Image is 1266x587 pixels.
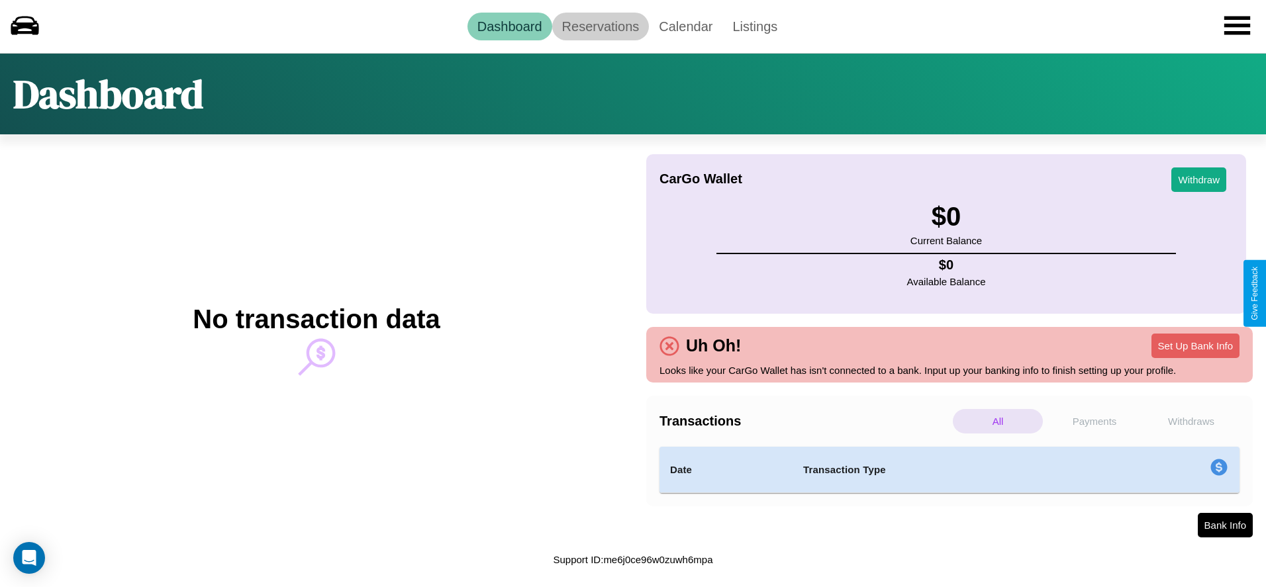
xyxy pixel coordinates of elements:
[910,202,982,232] h3: $ 0
[649,13,722,40] a: Calendar
[659,361,1240,379] p: Looks like your CarGo Wallet has isn't connected to a bank. Input up your banking info to finish ...
[803,462,1102,478] h4: Transaction Type
[659,171,742,187] h4: CarGo Wallet
[953,409,1043,433] p: All
[907,273,986,291] p: Available Balance
[670,462,782,478] h4: Date
[1250,267,1259,320] div: Give Feedback
[193,304,440,334] h2: No transaction data
[679,336,748,355] h4: Uh Oh!
[1049,409,1140,433] p: Payments
[1146,409,1236,433] p: Withdraws
[907,257,986,273] h4: $ 0
[1151,334,1240,358] button: Set Up Bank Info
[554,551,713,568] p: Support ID: me6j0ce96w0zuwh6mpa
[1198,513,1253,537] button: Bank Info
[659,447,1240,493] table: simple table
[13,542,45,574] div: Open Intercom Messenger
[659,414,950,429] h4: Transactions
[13,67,203,121] h1: Dashboard
[722,13,787,40] a: Listings
[467,13,552,40] a: Dashboard
[1171,167,1226,192] button: Withdraw
[910,232,982,249] p: Current Balance
[552,13,650,40] a: Reservations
